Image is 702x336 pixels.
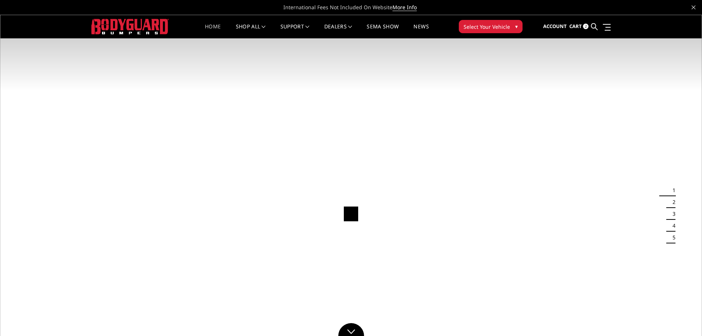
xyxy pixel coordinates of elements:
button: 3 of 5 [668,208,675,220]
span: Cart [569,23,582,30]
span: 2 [583,24,589,29]
a: Account [543,17,567,37]
span: Select Your Vehicle [464,23,510,31]
a: Cart 2 [569,17,589,37]
a: Click to Down [338,323,364,336]
img: BODYGUARD BUMPERS [91,19,169,34]
a: shop all [236,24,266,38]
a: More Info [392,4,417,11]
a: News [413,24,429,38]
a: SEMA Show [367,24,399,38]
button: Select Your Vehicle [459,20,523,33]
button: 5 of 5 [668,232,675,243]
span: ▾ [515,22,518,30]
button: 2 of 5 [668,196,675,208]
a: Support [280,24,310,38]
button: 1 of 5 [668,184,675,196]
a: Home [205,24,221,38]
button: 4 of 5 [668,220,675,232]
span: Account [543,23,567,30]
a: Dealers [324,24,352,38]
